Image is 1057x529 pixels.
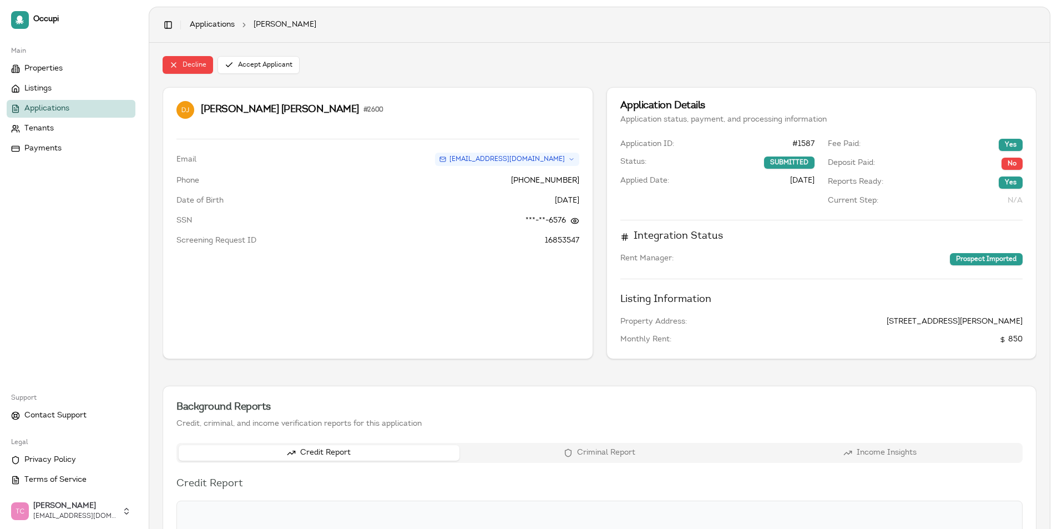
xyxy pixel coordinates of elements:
span: [DATE] [790,175,815,187]
span: [EMAIL_ADDRESS][DOMAIN_NAME] [449,155,565,164]
span: [PERSON_NAME] [254,19,316,31]
button: Trudy Childers[PERSON_NAME][EMAIL_ADDRESS][DOMAIN_NAME] [7,498,135,525]
span: Properties [24,63,63,74]
a: Properties [7,60,135,78]
a: Occupi [7,7,135,33]
span: N/A [1008,197,1023,205]
dt: Phone [176,175,199,187]
img: Daniel Jones [176,101,194,119]
span: Status: [620,157,646,169]
span: Privacy Policy [24,455,76,466]
button: Income Insights [740,445,1020,461]
span: Terms of Service [24,475,87,486]
span: Rent Manager: [620,253,674,265]
h3: Credit Report [176,476,1023,492]
span: Applied Date: [620,175,669,187]
span: Payments [24,143,62,154]
span: 16853547 [545,237,579,245]
nav: breadcrumb [190,19,316,31]
div: Legal [7,434,135,451]
dt: Email [176,154,196,165]
span: Reports Ready: [828,177,883,189]
div: Prospect Imported [950,253,1023,265]
span: 850 [999,334,1023,345]
span: Current Step: [828,195,878,206]
button: Decline [163,56,213,74]
span: Property Address: [620,316,687,328]
button: Credit Report [179,445,459,461]
span: Deposit Paid: [828,158,875,170]
dt: Date of Birth [176,195,224,206]
span: Applications [24,103,69,114]
button: Accept Applicant [218,56,300,74]
div: Support [7,389,135,407]
span: Monthly Rent: [620,334,671,345]
div: No [1002,158,1023,170]
span: Contact Support [24,410,87,421]
div: Yes [999,177,1023,189]
dt: SSN [176,215,192,226]
dd: [DATE] [555,195,579,206]
span: Application ID: [620,139,674,150]
span: Listings [24,83,52,94]
dt: Screening Request ID [176,235,256,246]
span: [PERSON_NAME] [33,502,118,512]
h4: Integration Status [620,229,1023,244]
div: Main [7,42,135,60]
div: Application Details [620,101,1023,111]
a: Privacy Policy [7,451,135,469]
a: [PHONE_NUMBER] [511,177,579,185]
a: Payments [7,140,135,158]
a: Applications [190,19,235,31]
a: Tenants [7,120,135,138]
div: SUBMITTED [764,157,815,169]
div: Yes [999,139,1023,151]
span: [EMAIL_ADDRESS][DOMAIN_NAME] [33,512,118,521]
span: [PERSON_NAME] [PERSON_NAME] [201,102,359,118]
a: Terms of Service [7,471,135,489]
span: # 2600 [363,105,383,114]
span: [STREET_ADDRESS][PERSON_NAME] [887,316,1023,328]
a: Applications [7,100,135,118]
div: Credit, criminal, and income verification reports for this application [176,419,1023,430]
div: Background Reports [176,400,1023,415]
button: Criminal Report [459,445,740,461]
a: Contact Support [7,407,135,425]
span: Fee Paid: [828,139,861,151]
h4: Listing Information [620,293,1023,308]
span: # 1587 [792,139,815,150]
span: Occupi [33,15,131,25]
img: Trudy Childers [11,502,29,520]
div: Application status, payment, and processing information [620,114,1023,125]
span: Tenants [24,123,54,134]
a: Listings [7,80,135,98]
